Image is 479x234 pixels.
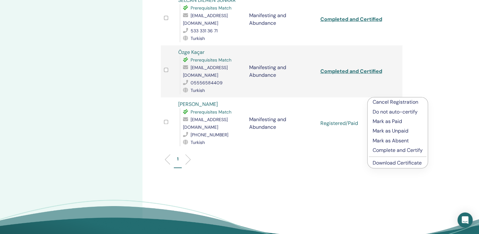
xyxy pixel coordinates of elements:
[246,45,317,97] td: Manifesting and Abundance
[373,118,423,125] p: Mark as Paid
[373,159,422,166] a: Download Certificate
[183,13,228,26] span: [EMAIL_ADDRESS][DOMAIN_NAME]
[373,127,423,135] p: Mark as Unpaid
[183,117,228,130] span: [EMAIL_ADDRESS][DOMAIN_NAME]
[178,49,205,55] a: Özge Kaçar
[191,36,205,41] span: Turkish
[191,57,231,63] span: Prerequisites Match
[191,80,223,86] span: 05556584409
[373,108,423,116] p: Do not auto-certify
[191,132,228,138] span: [PHONE_NUMBER]
[373,137,423,145] p: Mark as Absent
[246,97,317,149] td: Manifesting and Abundance
[191,88,205,93] span: Turkish
[178,101,218,107] a: [PERSON_NAME]
[191,140,205,145] span: Turkish
[183,65,228,78] span: [EMAIL_ADDRESS][DOMAIN_NAME]
[320,68,382,75] a: Completed and Certified
[320,16,382,23] a: Completed and Certified
[177,156,179,162] p: 1
[191,5,231,11] span: Prerequisites Match
[373,146,423,154] p: Complete and Certify
[191,109,231,115] span: Prerequisites Match
[457,212,473,228] div: Open Intercom Messenger
[373,98,423,106] p: Cancel Registration
[191,28,217,34] span: 533 331 36 71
